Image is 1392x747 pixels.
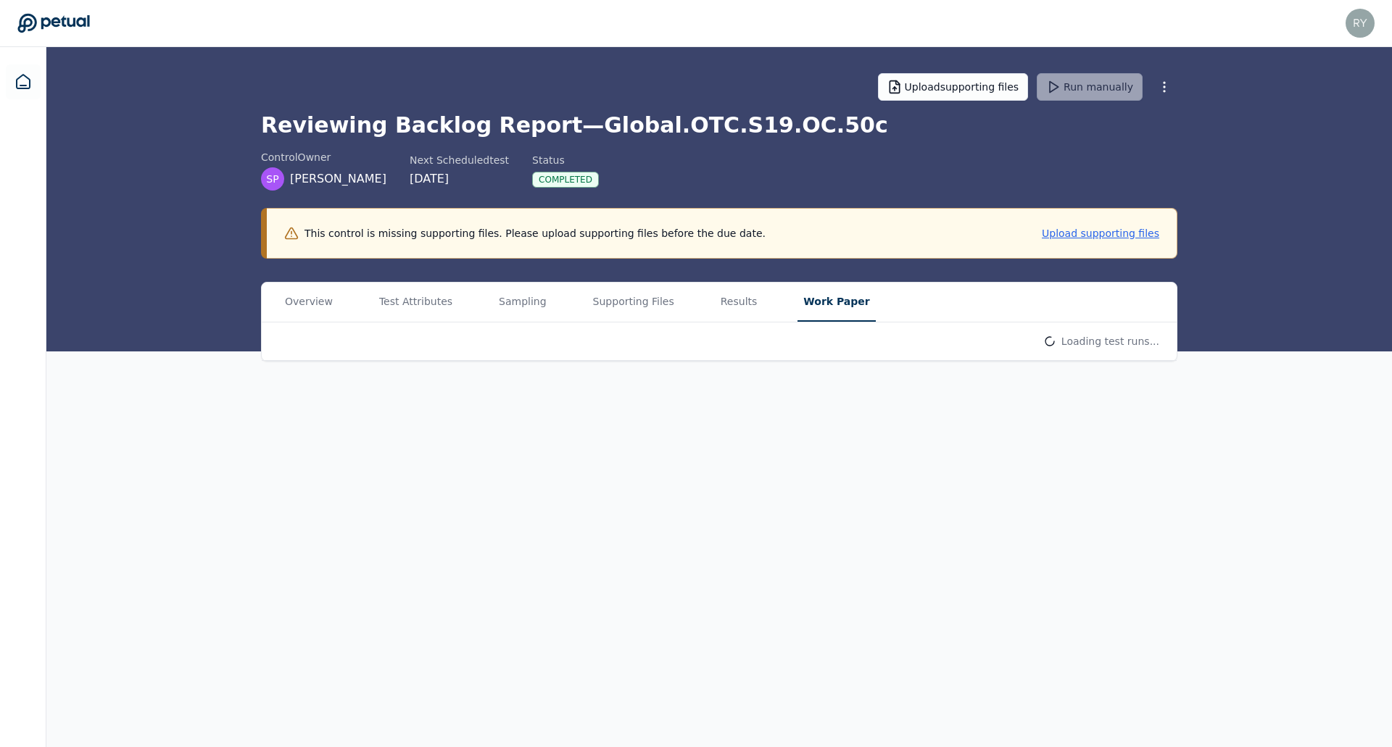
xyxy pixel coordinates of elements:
button: Run manually [1037,73,1143,101]
p: This control is missing supporting files. Please upload supporting files before the due date. [304,226,766,241]
img: ryan.li2@arm.com [1346,9,1375,38]
div: Status [532,153,599,167]
a: Dashboard [6,64,41,99]
div: Next Scheduled test [410,153,509,167]
button: Sampling [493,283,552,322]
span: [PERSON_NAME] [290,170,386,188]
button: Uploadsupporting files [878,73,1029,101]
button: Results [715,283,763,322]
div: Completed [532,172,599,188]
p: Loading test runs... [1061,334,1159,349]
a: Go to Dashboard [17,13,90,33]
span: SP [266,172,278,186]
button: Work Paper [797,283,875,322]
button: Upload supporting files [1042,226,1159,241]
div: [DATE] [410,170,509,188]
h1: Reviewing Backlog Report — Global.OTC.S19.OC.50c [261,112,1177,138]
button: Supporting Files [587,283,680,322]
button: Test Attributes [373,283,458,322]
button: Overview [279,283,339,322]
button: More Options [1151,74,1177,100]
div: control Owner [261,150,386,164]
